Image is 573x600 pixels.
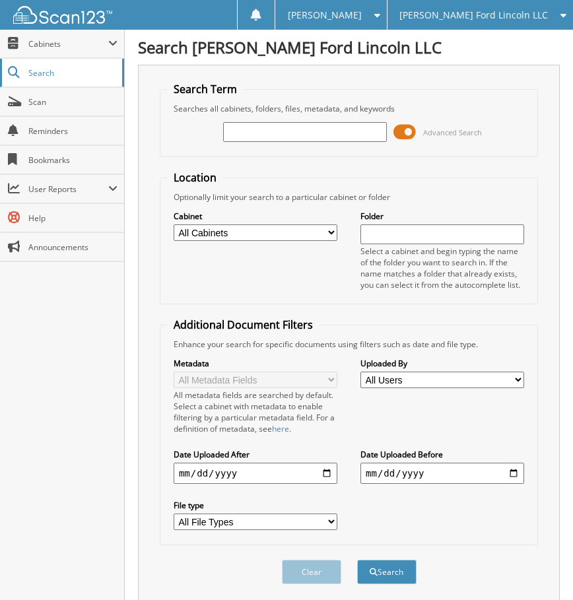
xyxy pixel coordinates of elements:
label: File type [174,500,337,511]
input: end [360,463,524,484]
label: Folder [360,211,524,222]
div: Enhance your search for specific documents using filters such as date and file type. [167,339,531,350]
span: Announcements [28,242,118,253]
label: Date Uploaded After [174,449,337,460]
span: [PERSON_NAME] Ford Lincoln LLC [399,11,548,19]
div: Optionally limit your search to a particular cabinet or folder [167,191,531,203]
label: Uploaded By [360,358,524,369]
legend: Location [167,170,223,185]
img: scan123-logo-white.svg [13,6,112,24]
label: Metadata [174,358,337,369]
legend: Search Term [167,82,244,96]
a: here [272,423,289,434]
div: Searches all cabinets, folders, files, metadata, and keywords [167,103,531,114]
span: Cabinets [28,38,108,50]
div: All metadata fields are searched by default. Select a cabinet with metadata to enable filtering b... [174,389,337,434]
input: start [174,463,337,484]
span: Advanced Search [423,127,482,137]
span: Reminders [28,125,118,137]
span: Bookmarks [28,154,118,166]
span: Scan [28,96,118,108]
div: Select a cabinet and begin typing the name of the folder you want to search in. If the name match... [360,246,524,290]
label: Date Uploaded Before [360,449,524,460]
legend: Additional Document Filters [167,317,320,332]
span: Help [28,213,118,224]
h1: Search [PERSON_NAME] Ford Lincoln LLC [138,36,560,58]
label: Cabinet [174,211,337,222]
span: Search [28,67,116,79]
span: [PERSON_NAME] [288,11,362,19]
span: User Reports [28,183,108,195]
button: Search [357,560,417,584]
button: Clear [282,560,341,584]
iframe: Chat Widget [507,537,573,600]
